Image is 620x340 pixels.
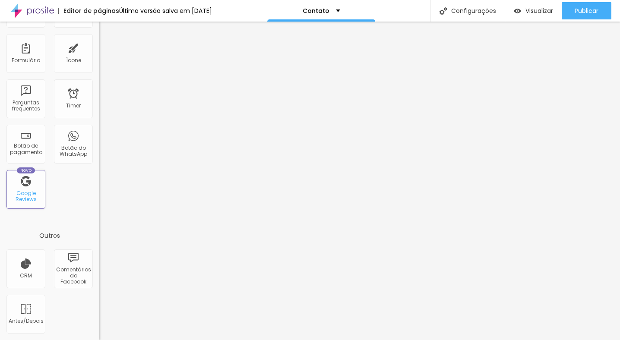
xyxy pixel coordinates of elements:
div: Novo [17,167,35,173]
div: Formulário [12,57,40,63]
div: Ícone [66,57,81,63]
span: Visualizar [525,7,553,14]
div: Timer [66,103,81,109]
div: Google Reviews [9,190,43,203]
iframe: Editor [99,22,620,340]
div: Perguntas frequentes [9,100,43,112]
button: Visualizar [505,2,562,19]
img: view-1.svg [514,7,521,15]
div: Última versão salva em [DATE] [119,8,212,14]
p: Contato [303,8,329,14]
div: Antes/Depois [9,318,43,324]
button: Publicar [562,2,611,19]
div: Editor de páginas [58,8,119,14]
div: Comentários do Facebook [56,267,90,285]
div: Botão do WhatsApp [56,145,90,157]
img: Icone [440,7,447,15]
span: Publicar [575,7,598,14]
div: Botão de pagamento [9,143,43,155]
div: CRM [20,273,32,279]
